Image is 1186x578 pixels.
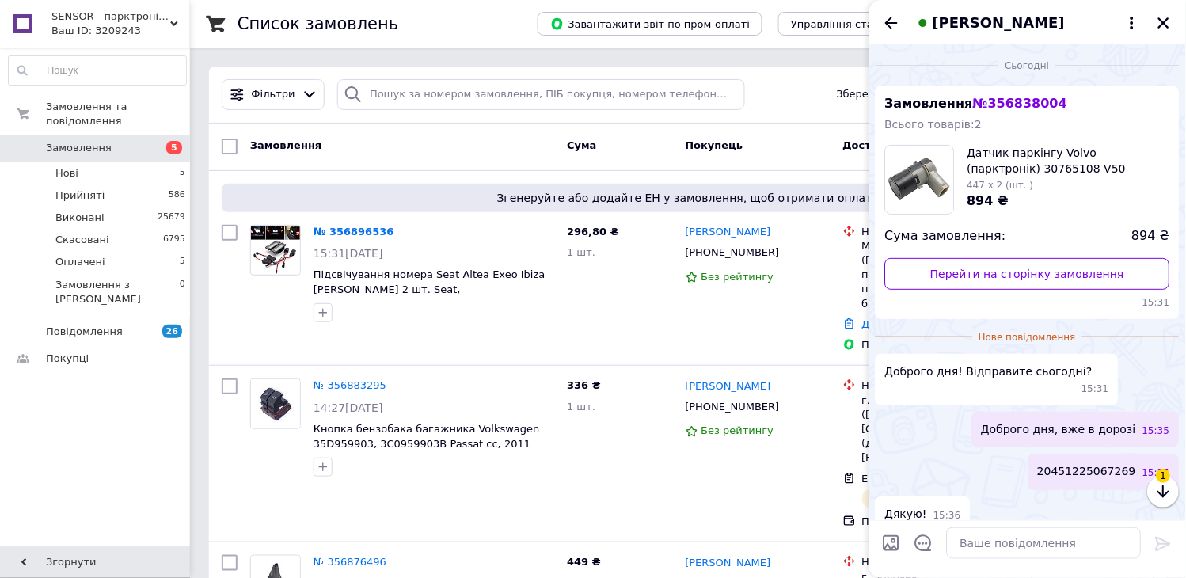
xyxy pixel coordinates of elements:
[314,401,383,414] span: 14:27[DATE]
[1154,13,1173,32] button: Закрити
[238,14,398,33] h1: Список замовлень
[180,166,185,181] span: 5
[1082,382,1110,396] span: 15:31 12.08.2025
[999,59,1056,73] span: Сьогодні
[885,258,1170,290] a: Перейти на сторінку замовлення
[567,401,595,413] span: 1 шт.
[55,188,105,203] span: Прийняті
[973,96,1067,111] span: № 356838004
[567,379,601,391] span: 336 ₴
[886,146,954,214] img: 2811954839_w160_h160_datchik-parkingu-volvo.jpg
[914,13,1142,33] button: [PERSON_NAME]
[314,556,386,568] a: № 356876496
[55,211,105,225] span: Виконані
[876,57,1180,73] div: 12.08.2025
[1038,463,1137,480] span: 20451225067269
[314,423,540,450] a: Кнопка бензобака багажника Volkswagen 35D959903, 3C0959903B Passat cc, 2011
[46,141,112,155] span: Замовлення
[967,145,1170,177] span: Датчик паркінгу Volvo (парктронік) 30765108 V50
[862,394,1020,466] div: г. [PERSON_NAME] ([PERSON_NAME][GEOGRAPHIC_DATA].), №40 (до 30 кг на одно место): ул. [PERSON_NAM...
[314,379,386,391] a: № 356883295
[885,506,928,523] span: Дякую!
[967,193,1009,208] span: 894 ₴
[169,188,185,203] span: 586
[843,139,960,151] span: Доставка та оплата
[55,255,105,269] span: Оплачені
[862,239,1020,311] div: Миколаїв ([GEOGRAPHIC_DATA].), №1: просп. Героїв України (ран. просп. Героїв Сталінграду), буд. 13
[251,379,300,428] img: Фото товару
[967,180,1034,191] span: 447 x 2 (шт. )
[791,18,912,30] span: Управління статусами
[837,87,945,102] span: Збережені фільтри:
[51,10,170,24] span: SENSOR - парктроніки, ручки КПП, перемикачі, автоаксесуари
[180,255,185,269] span: 5
[934,509,962,523] span: 15:36 12.08.2025
[567,556,601,568] span: 449 ₴
[862,489,952,508] div: Заплановано
[1132,227,1170,245] span: 894 ₴
[1142,466,1170,480] span: 15:35 12.08.2025
[1157,469,1171,483] span: 1
[885,227,1006,245] span: Сума замовлення:
[862,473,975,485] span: ЕН: 20451225087719
[1142,424,1170,438] span: 15:35 12.08.2025
[933,13,1065,33] span: [PERSON_NAME]
[862,318,920,330] a: Додати ЕН
[862,555,1020,569] div: Нова Пошта
[250,139,321,151] span: Замовлення
[46,100,190,128] span: Замовлення та повідомлення
[180,278,185,306] span: 0
[885,296,1170,310] span: 15:31 12.08.2025
[55,166,78,181] span: Нові
[567,226,619,238] span: 296,80 ₴
[163,233,185,247] span: 6795
[228,190,1148,206] span: Згенеруйте або додайте ЕН у замовлення, щоб отримати оплату
[982,421,1137,438] span: Доброго дня, вже в дорозі
[862,338,1020,352] div: Пром-оплата
[862,378,1020,393] div: Нова Пошта
[46,325,123,339] span: Повідомлення
[973,331,1083,344] span: Нове повідомлення
[314,247,383,260] span: 15:31[DATE]
[682,397,783,417] div: [PHONE_NUMBER]
[885,118,983,131] span: Всього товарів: 2
[158,211,185,225] span: 25679
[55,233,109,247] span: Скасовані
[314,226,394,238] a: № 356896536
[538,12,762,36] button: Завантажити звіт по пром-оплаті
[251,226,300,274] img: Фото товару
[686,225,771,240] a: [PERSON_NAME]
[55,278,180,306] span: Замовлення з [PERSON_NAME]
[862,515,1020,529] div: Післяплата
[46,352,89,366] span: Покупці
[914,533,934,553] button: Відкрити шаблони відповідей
[567,246,595,258] span: 1 шт.
[166,141,182,154] span: 5
[862,225,1020,239] div: Нова Пошта
[778,12,925,36] button: Управління статусами
[701,424,774,436] span: Без рейтингу
[567,139,596,151] span: Cума
[250,225,301,276] a: Фото товару
[337,79,745,110] input: Пошук за номером замовлення, ПІБ покупця, номером телефону, Email, номером накладної
[686,379,771,394] a: [PERSON_NAME]
[882,13,901,32] button: Назад
[550,17,750,31] span: Завантажити звіт по пром-оплаті
[682,242,783,263] div: [PHONE_NUMBER]
[250,378,301,429] a: Фото товару
[9,56,186,85] input: Пошук
[162,325,182,338] span: 26
[51,24,190,38] div: Ваш ID: 3209243
[314,268,545,310] a: Підсвічування номера Seat Altea Exeo Ibiza [PERSON_NAME] 2 шт. Seat, [GEOGRAPHIC_DATA]
[885,96,1068,111] span: Замовлення
[885,363,1093,379] span: Доброго дня! Відправите сьогодні?
[701,271,774,283] span: Без рейтингу
[686,139,743,151] span: Покупець
[686,556,771,571] a: [PERSON_NAME]
[252,87,295,102] span: Фільтри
